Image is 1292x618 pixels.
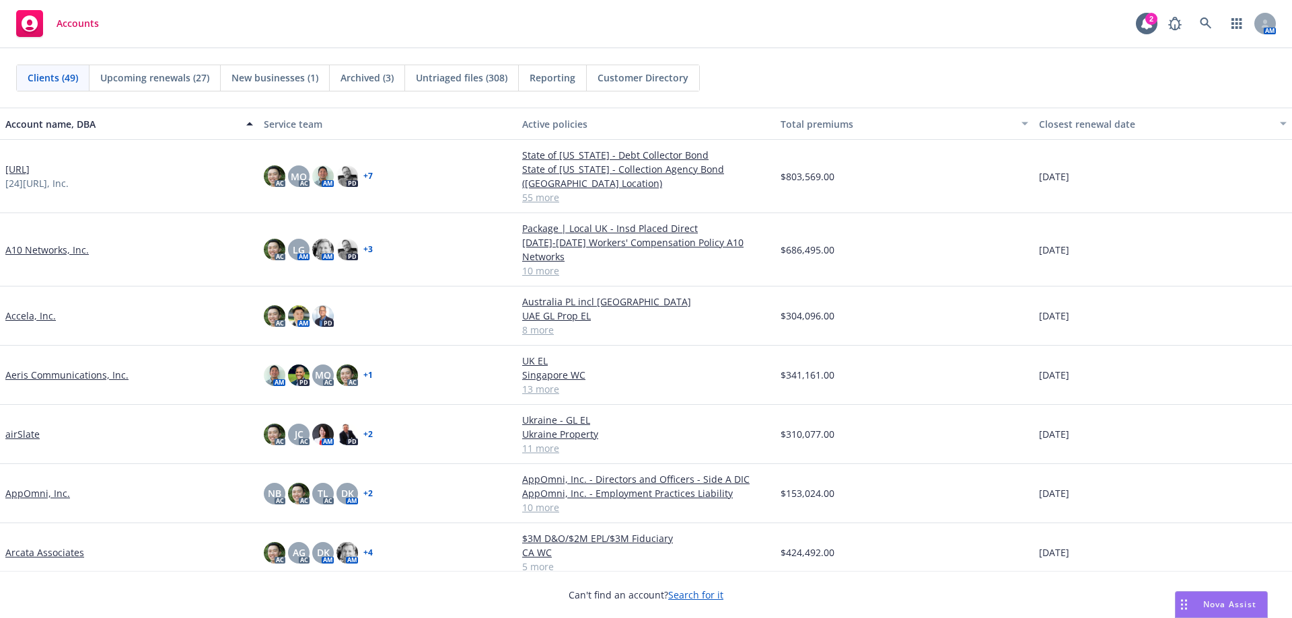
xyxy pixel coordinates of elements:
span: [DATE] [1039,309,1069,323]
button: Total premiums [775,108,1034,140]
img: photo [336,424,358,445]
a: A10 Networks, Inc. [5,243,89,257]
img: photo [288,364,310,386]
span: DK [341,486,354,500]
a: Singapore WC [522,368,770,382]
img: photo [288,305,310,327]
img: photo [264,424,285,445]
button: Active policies [517,108,775,140]
span: $803,569.00 [781,169,834,184]
img: photo [312,239,334,260]
div: 2 [1145,13,1157,25]
span: [DATE] [1039,368,1069,382]
div: Service team [264,117,511,131]
div: Active policies [522,117,770,131]
span: JC [295,427,303,441]
span: [DATE] [1039,243,1069,257]
a: + 7 [363,172,373,180]
a: 5 more [522,559,770,574]
span: Archived (3) [340,71,394,85]
span: Nova Assist [1203,598,1256,610]
a: Australia PL incl [GEOGRAPHIC_DATA] [522,295,770,309]
a: + 2 [363,430,373,438]
span: New businesses (1) [231,71,318,85]
a: AppOmni, Inc. - Employment Practices Liability [522,486,770,500]
span: Can't find an account? [569,588,723,602]
a: Ukraine - GL EL [522,413,770,427]
a: airSlate [5,427,40,441]
a: Package | Local UK - Insd Placed Direct [522,221,770,235]
img: photo [288,483,310,504]
a: Accounts [11,5,104,42]
button: Closest renewal date [1034,108,1292,140]
span: DK [317,545,330,559]
button: Service team [258,108,517,140]
span: $304,096.00 [781,309,834,323]
a: UK EL [522,354,770,368]
span: LG [293,243,305,257]
div: Drag to move [1176,592,1192,617]
span: $310,077.00 [781,427,834,441]
a: Report a Bug [1161,10,1188,37]
a: AppOmni, Inc. - Directors and Officers - Side A DIC [522,472,770,486]
a: Ukraine Property [522,427,770,441]
a: State of [US_STATE] - Debt Collector Bond [522,148,770,162]
a: CA WC [522,545,770,559]
span: [DATE] [1039,169,1069,184]
a: Arcata Associates [5,545,84,559]
span: [DATE] [1039,427,1069,441]
a: AppOmni, Inc. [5,486,70,500]
a: Search [1192,10,1219,37]
div: Total premiums [781,117,1013,131]
span: NB [268,486,281,500]
span: Reporting [530,71,575,85]
span: TL [318,486,328,500]
img: photo [312,424,334,445]
a: + 1 [363,371,373,379]
a: [URL] [5,162,30,176]
span: $341,161.00 [781,368,834,382]
img: photo [264,239,285,260]
img: photo [336,239,358,260]
img: photo [264,165,285,187]
span: Clients (49) [28,71,78,85]
img: photo [336,364,358,386]
span: [24][URL], Inc. [5,176,69,190]
img: photo [312,165,334,187]
a: Switch app [1223,10,1250,37]
a: UAE GL Prop EL [522,309,770,323]
img: photo [264,542,285,564]
span: [DATE] [1039,486,1069,500]
a: Search for it [668,588,723,601]
img: photo [264,305,285,327]
a: [DATE]-[DATE] Workers' Compensation Policy A10 Networks [522,235,770,264]
a: Aeris Communications, Inc. [5,368,129,382]
span: Untriaged files (308) [416,71,507,85]
span: $686,495.00 [781,243,834,257]
img: photo [312,305,334,327]
span: $424,492.00 [781,545,834,559]
div: Account name, DBA [5,117,238,131]
span: AG [293,545,306,559]
a: $3M D&O/$2M EPL/$3M Fiduciary [522,531,770,545]
span: MQ [315,368,331,382]
a: + 3 [363,245,373,254]
span: Customer Directory [598,71,688,85]
a: 11 more [522,441,770,455]
img: photo [264,364,285,386]
span: [DATE] [1039,545,1069,559]
img: photo [336,542,358,564]
span: Upcoming renewals (27) [100,71,209,85]
img: photo [336,165,358,187]
a: 8 more [522,323,770,337]
span: $153,024.00 [781,486,834,500]
span: Accounts [57,18,99,29]
a: 13 more [522,382,770,396]
span: MQ [291,169,307,184]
